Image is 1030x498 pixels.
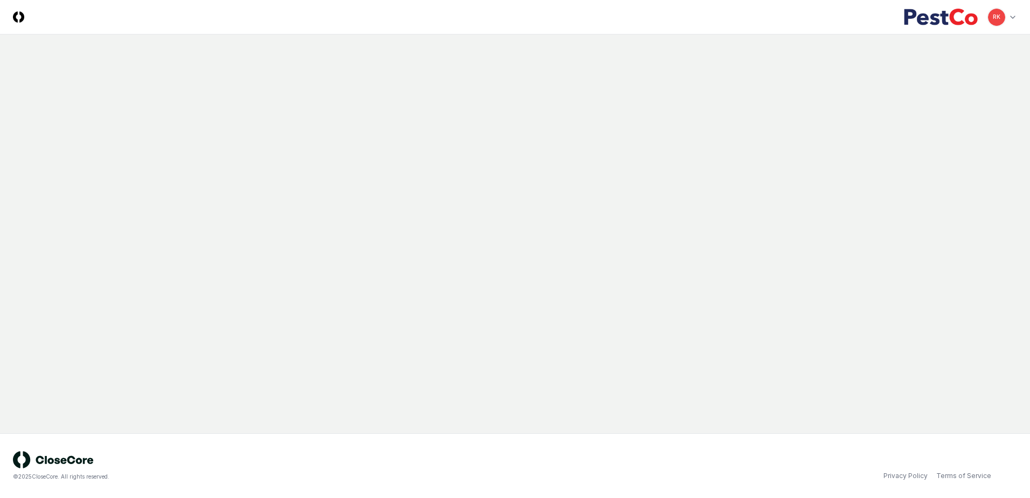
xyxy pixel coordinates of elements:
[903,9,978,26] img: PestCo logo
[883,471,928,481] a: Privacy Policy
[13,11,24,23] img: Logo
[13,473,515,481] div: © 2025 CloseCore. All rights reserved.
[987,8,1006,27] button: RK
[993,13,1000,21] span: RK
[13,451,94,468] img: logo
[936,471,991,481] a: Terms of Service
